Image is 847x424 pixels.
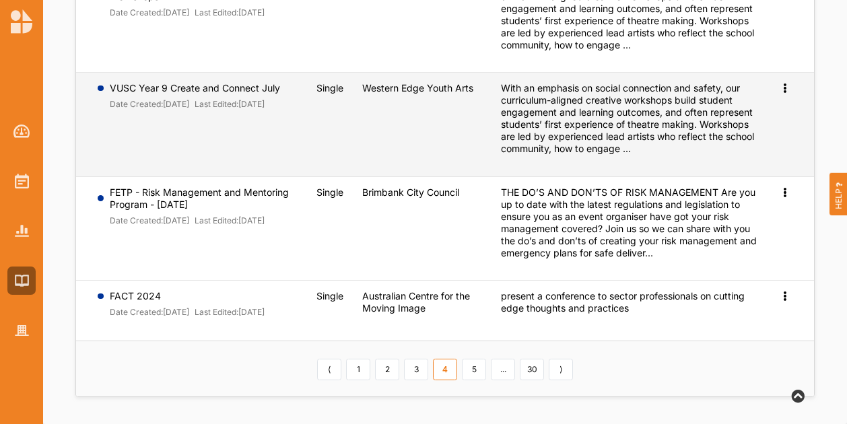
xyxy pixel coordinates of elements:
[195,215,238,226] label: Last Edited:
[163,215,189,225] font: [DATE]
[404,359,428,380] a: 3
[163,99,189,109] font: [DATE]
[7,316,36,345] a: Organisation
[433,359,457,380] a: 4
[195,307,238,318] label: Last Edited:
[110,186,298,211] label: FETP - Risk Management and Mentoring Program - [DATE]
[549,359,573,380] a: Next item
[238,215,265,225] font: [DATE]
[520,359,544,380] a: 30
[195,99,238,110] label: Last Edited:
[501,186,759,259] div: THE DO’S AND DON’TS OF RISK MANAGEMENT Are you up to date with the latest regulations and legisla...
[316,186,343,198] span: Single
[315,357,576,380] div: Pagination Navigation
[11,9,32,34] img: logo
[110,7,163,18] label: Date Created:
[7,117,36,145] a: Dashboard
[110,99,163,110] label: Date Created:
[501,82,759,155] div: With an emphasis on social connection and safety, our curriculum-aligned creative workshops build...
[316,82,343,94] span: Single
[362,186,459,199] label: Brimbank City Council
[238,307,265,317] font: [DATE]
[15,174,29,188] img: Activities
[195,7,238,18] label: Last Edited:
[7,217,36,245] a: Reports
[238,7,265,17] font: [DATE]
[462,359,486,380] a: 5
[317,359,341,380] a: Previous item
[362,290,482,314] label: Australian Centre for the Moving Image
[110,82,280,94] label: VUSC Year 9 Create and Connect July
[375,359,399,380] a: 2
[501,290,759,314] div: present a conference to sector professionals on cutting edge thoughts and practices
[491,359,515,380] a: ...
[15,275,29,286] img: Library
[7,267,36,295] a: Library
[13,125,30,138] img: Dashboard
[163,7,189,17] font: [DATE]
[7,167,36,195] a: Activities
[110,307,163,318] label: Date Created:
[316,290,343,302] span: Single
[15,325,29,337] img: Organisation
[110,290,265,302] label: FACT 2024
[110,215,163,226] label: Date Created:
[238,99,265,109] font: [DATE]
[362,82,473,94] label: Western Edge Youth Arts
[346,359,370,380] a: 1
[15,225,29,236] img: Reports
[163,307,189,317] font: [DATE]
